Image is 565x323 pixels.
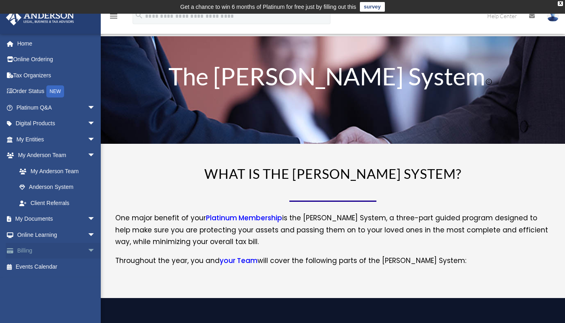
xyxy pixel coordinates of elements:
[6,259,108,275] a: Events Calendar
[4,10,77,25] img: Anderson Advisors Platinum Portal
[87,227,104,243] span: arrow_drop_down
[115,255,550,267] p: Throughout the year, you and will cover the following parts of the [PERSON_NAME] System:
[87,243,104,259] span: arrow_drop_down
[11,195,108,211] a: Client Referrals
[220,256,258,269] a: your Team
[11,163,108,179] a: My Anderson Team
[147,64,519,92] h1: The [PERSON_NAME] System
[46,85,64,97] div: NEW
[87,131,104,148] span: arrow_drop_down
[109,14,118,21] a: menu
[6,52,108,68] a: Online Ordering
[87,116,104,132] span: arrow_drop_down
[87,211,104,228] span: arrow_drop_down
[180,2,356,12] div: Get a chance to win 6 months of Platinum for free just by filling out this
[6,67,108,83] a: Tax Organizers
[6,147,108,164] a: My Anderson Teamarrow_drop_down
[6,116,108,132] a: Digital Productsarrow_drop_down
[87,99,104,116] span: arrow_drop_down
[204,166,461,182] span: WHAT IS THE [PERSON_NAME] SYSTEM?
[6,211,108,227] a: My Documentsarrow_drop_down
[11,179,104,195] a: Anderson System
[6,35,108,52] a: Home
[6,131,108,147] a: My Entitiesarrow_drop_down
[6,243,108,259] a: Billingarrow_drop_down
[115,212,550,255] p: One major benefit of your is the [PERSON_NAME] System, a three-part guided program designed to he...
[360,2,385,12] a: survey
[6,83,108,100] a: Order StatusNEW
[87,147,104,164] span: arrow_drop_down
[547,10,559,22] img: User Pic
[6,227,108,243] a: Online Learningarrow_drop_down
[206,213,282,227] a: Platinum Membership
[558,1,563,6] div: close
[135,11,143,20] i: search
[109,11,118,21] i: menu
[6,99,108,116] a: Platinum Q&Aarrow_drop_down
